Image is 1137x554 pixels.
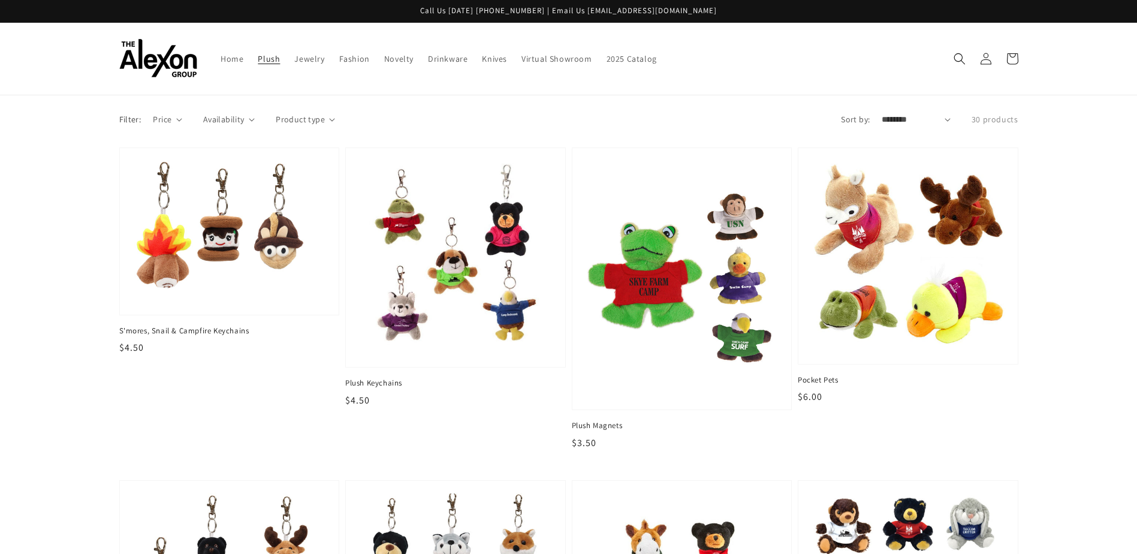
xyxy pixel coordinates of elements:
[119,147,340,355] a: S'mores, Snail & Campfire Keychains S'mores, Snail & Campfire Keychains $4.50
[810,160,1006,352] img: Pocket Pets
[946,46,973,72] summary: Search
[119,341,144,354] span: $4.50
[798,147,1018,404] a: Pocket Pets Pocket Pets $6.00
[798,375,1018,386] span: Pocket Pets
[521,53,592,64] span: Virtual Showroom
[132,160,327,303] img: S'mores, Snail & Campfire Keychains
[203,113,255,126] summary: Availability
[345,147,566,408] a: Plush Keychains Plush Keychains $4.50
[276,113,325,126] span: Product type
[251,46,287,71] a: Plush
[572,436,596,449] span: $3.50
[572,420,792,431] span: Plush Magnets
[599,46,664,71] a: 2025 Catalog
[213,46,251,71] a: Home
[119,39,197,78] img: The Alexon Group
[221,53,243,64] span: Home
[421,46,475,71] a: Drinkware
[841,113,870,126] label: Sort by:
[119,326,340,336] span: S'mores, Snail & Campfire Keychains
[798,390,822,403] span: $6.00
[584,160,780,398] img: Plush Magnets
[607,53,657,64] span: 2025 Catalog
[358,160,553,356] img: Plush Keychains
[294,53,324,64] span: Jewelry
[572,147,792,450] a: Plush Magnets Plush Magnets $3.50
[377,46,421,71] a: Novelty
[119,113,141,126] p: Filter:
[287,46,331,71] a: Jewelry
[258,53,280,64] span: Plush
[384,53,414,64] span: Novelty
[475,46,514,71] a: Knives
[276,113,335,126] summary: Product type
[972,113,1018,126] p: 30 products
[153,113,171,126] span: Price
[203,113,245,126] span: Availability
[428,53,468,64] span: Drinkware
[153,113,182,126] summary: Price
[339,53,370,64] span: Fashion
[345,394,370,407] span: $4.50
[332,46,377,71] a: Fashion
[482,53,507,64] span: Knives
[514,46,599,71] a: Virtual Showroom
[345,378,566,389] span: Plush Keychains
